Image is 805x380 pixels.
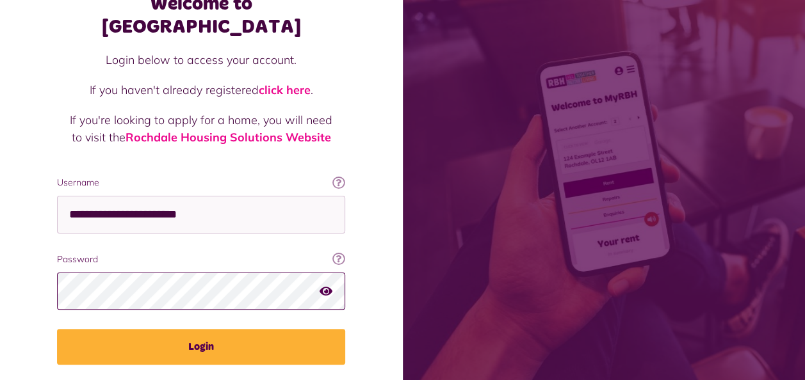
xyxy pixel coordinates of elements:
p: If you're looking to apply for a home, you will need to visit the [70,111,332,146]
label: Password [57,253,345,266]
p: If you haven't already registered . [70,81,332,99]
a: Rochdale Housing Solutions Website [126,130,331,145]
button: Login [57,329,345,365]
a: click here [259,83,311,97]
p: Login below to access your account. [70,51,332,68]
label: Username [57,176,345,189]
